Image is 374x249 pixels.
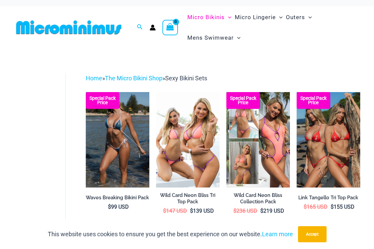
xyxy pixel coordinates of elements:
[186,28,242,48] a: Mens SwimwearMenu ToggleMenu Toggle
[226,192,290,205] h2: Wild Card Neon Bliss Collection Pack
[226,192,290,207] a: Wild Card Neon Bliss Collection Pack
[187,9,225,26] span: Micro Bikinis
[156,192,220,207] a: Wild Card Neon Bliss Tri Top Pack
[150,25,156,31] a: Account icon link
[233,7,284,28] a: Micro LingerieMenu ToggleMenu Toggle
[13,20,124,35] img: MM SHOP LOGO FLAT
[298,226,327,242] button: Accept
[233,208,257,214] bdi: 236 USD
[156,192,220,205] h2: Wild Card Neon Bliss Tri Top Pack
[297,92,360,188] a: Bikini Pack Bikini Pack BBikini Pack B
[108,204,129,210] bdi: 99 USD
[86,195,149,203] a: Waves Breaking Bikini Pack
[105,75,162,82] a: The Micro Bikini Shop
[190,208,193,214] span: $
[225,9,231,26] span: Menu Toggle
[297,195,360,203] a: Link Tangello Tri Top Pack
[297,195,360,201] h2: Link Tangello Tri Top Pack
[331,204,354,210] bdi: 155 USD
[226,96,260,105] b: Special Pack Price
[226,92,290,188] a: Collection Pack (7) Collection Pack B (1)Collection Pack B (1)
[186,7,233,28] a: Micro BikinisMenu ToggleMenu Toggle
[17,68,77,202] iframe: TrustedSite Certified
[226,92,290,188] img: Collection Pack (7)
[276,9,283,26] span: Menu Toggle
[162,20,178,35] a: View Shopping Cart, empty
[297,96,330,105] b: Special Pack Price
[163,208,166,214] span: $
[260,208,284,214] bdi: 219 USD
[305,9,312,26] span: Menu Toggle
[86,75,102,82] a: Home
[156,92,220,188] img: Wild Card Neon Bliss Tri Top Pack
[163,208,187,214] bdi: 147 USD
[137,23,143,32] a: Search icon link
[297,92,360,188] img: Bikini Pack
[304,204,307,210] span: $
[165,75,207,82] span: Sexy Bikini Sets
[156,92,220,188] a: Wild Card Neon Bliss Tri Top PackWild Card Neon Bliss Tri Top Pack BWild Card Neon Bliss Tri Top ...
[235,9,276,26] span: Micro Lingerie
[233,208,236,214] span: $
[187,29,234,46] span: Mens Swimwear
[86,96,119,105] b: Special Pack Price
[262,231,293,238] a: Learn more
[234,29,240,46] span: Menu Toggle
[86,195,149,201] h2: Waves Breaking Bikini Pack
[331,204,334,210] span: $
[286,9,305,26] span: Outers
[260,208,263,214] span: $
[304,204,328,210] bdi: 165 USD
[86,75,207,82] span: » »
[86,92,149,188] img: Waves Breaking Ocean 312 Top 456 Bottom 08
[190,208,214,214] bdi: 139 USD
[108,204,111,210] span: $
[48,229,293,239] p: This website uses cookies to ensure you get the best experience on our website.
[284,7,313,28] a: OutersMenu ToggleMenu Toggle
[86,92,149,188] a: Waves Breaking Ocean 312 Top 456 Bottom 08 Waves Breaking Ocean 312 Top 456 Bottom 04Waves Breaki...
[185,6,361,49] nav: Site Navigation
